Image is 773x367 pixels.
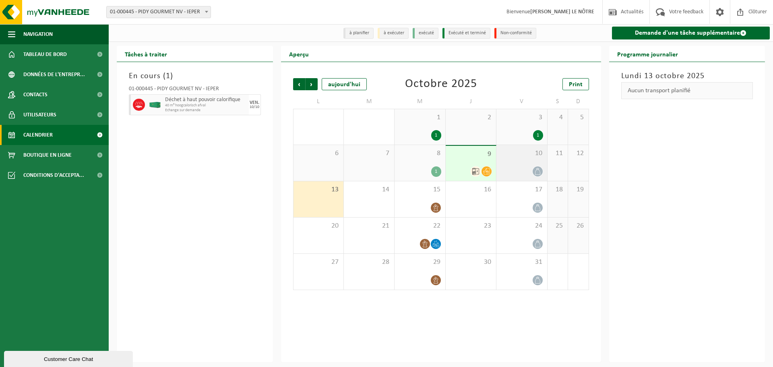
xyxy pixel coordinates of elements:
span: Utilisateurs [23,105,56,125]
td: J [446,94,496,109]
img: HK-XC-40-GN-00 [149,102,161,108]
span: 21 [348,222,390,230]
span: 40 m³ hoogcalorisch afval [165,103,247,108]
span: 5 [572,113,584,122]
span: 6 [298,149,339,158]
li: à exécuter [378,28,409,39]
a: Print [562,78,589,90]
span: Echange sur demande [165,108,247,113]
span: Print [569,81,583,88]
span: 13 [298,185,339,194]
span: 15 [399,185,441,194]
td: S [548,94,568,109]
span: Calendrier [23,125,53,145]
span: 7 [348,149,390,158]
span: Données de l'entrepr... [23,64,85,85]
span: 20 [298,222,339,230]
iframe: chat widget [4,349,134,367]
div: 10/10 [250,105,259,109]
td: L [293,94,344,109]
span: 16 [450,185,492,194]
span: Navigation [23,24,53,44]
div: VEN. [250,100,259,105]
span: 31 [500,258,543,267]
span: Contacts [23,85,48,105]
td: M [395,94,445,109]
span: 14 [348,185,390,194]
div: 01-000445 - PIDY GOURMET NV - IEPER [129,86,261,94]
span: 1 [166,72,170,80]
span: 01-000445 - PIDY GOURMET NV - IEPER [106,6,211,18]
span: 25 [552,222,564,230]
span: 17 [500,185,543,194]
li: exécuté [413,28,438,39]
a: Demande d'une tâche supplémentaire [612,27,770,39]
span: Boutique en ligne [23,145,72,165]
h3: Lundi 13 octobre 2025 [621,70,753,82]
div: aujourd'hui [322,78,367,90]
div: Octobre 2025 [405,78,477,90]
div: 1 [431,130,441,141]
span: Suivant [306,78,318,90]
span: Déchet à haut pouvoir calorifique [165,97,247,103]
div: 1 [533,130,543,141]
td: V [496,94,547,109]
span: 26 [572,222,584,230]
span: 01-000445 - PIDY GOURMET NV - IEPER [107,6,211,18]
td: D [568,94,589,109]
span: Tableau de bord [23,44,67,64]
h2: Tâches à traiter [117,46,175,62]
span: 2 [450,113,492,122]
li: Non-conformité [494,28,536,39]
span: 4 [552,113,564,122]
span: Précédent [293,78,305,90]
span: 11 [552,149,564,158]
span: 23 [450,222,492,230]
div: Aucun transport planifié [621,82,753,99]
span: 9 [450,150,492,159]
span: 22 [399,222,441,230]
span: 12 [572,149,584,158]
span: 18 [552,185,564,194]
h3: En cours ( ) [129,70,261,82]
div: 1 [431,166,441,177]
span: 27 [298,258,339,267]
h2: Aperçu [281,46,317,62]
span: 30 [450,258,492,267]
span: 1 [399,113,441,122]
li: à planifier [343,28,374,39]
span: 29 [399,258,441,267]
span: 10 [500,149,543,158]
li: Exécuté et terminé [442,28,490,39]
td: M [344,94,395,109]
span: 3 [500,113,543,122]
strong: [PERSON_NAME] LE NÔTRE [530,9,594,15]
h2: Programme journalier [609,46,686,62]
span: 19 [572,185,584,194]
span: Conditions d'accepta... [23,165,84,185]
span: 28 [348,258,390,267]
span: 24 [500,222,543,230]
span: 8 [399,149,441,158]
